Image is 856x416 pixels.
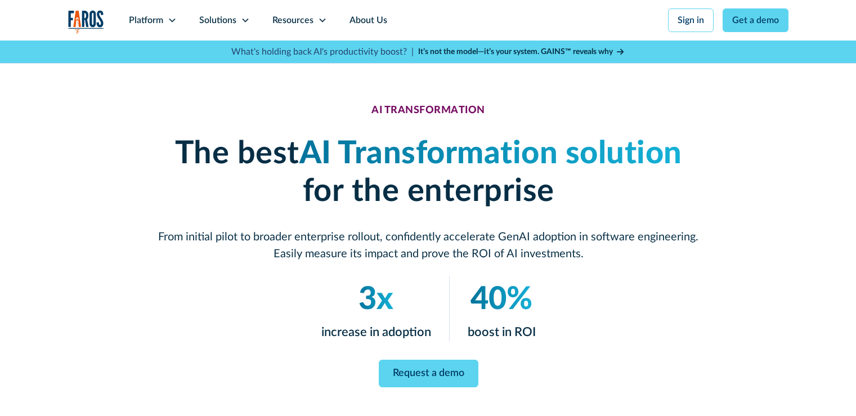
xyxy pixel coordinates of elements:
div: Solutions [199,14,236,27]
img: Logo of the analytics and reporting company Faros. [68,10,104,33]
strong: The best [174,138,299,169]
strong: for the enterprise [302,176,554,207]
a: Request a demo [378,360,478,387]
a: home [68,10,104,33]
strong: It’s not the model—it’s your system. GAINS™ reveals why [418,48,613,56]
p: increase in adoption [321,323,431,342]
p: boost in ROI [467,323,535,342]
em: 40% [470,284,532,315]
div: AI TRANSFORMATION [371,105,485,117]
div: Resources [272,14,313,27]
a: It’s not the model—it’s your system. GAINS™ reveals why [418,46,625,58]
em: 3x [358,284,393,315]
a: Sign in [668,8,714,32]
a: Get a demo [723,8,788,32]
div: Platform [129,14,163,27]
p: What's holding back AI's productivity boost? | [231,45,414,59]
p: From initial pilot to broader enterprise rollout, confidently accelerate GenAI adoption in softwa... [158,229,698,262]
em: AI Transformation solution [299,138,682,169]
